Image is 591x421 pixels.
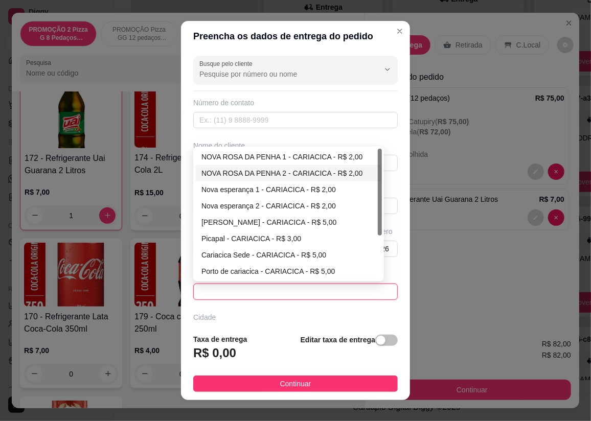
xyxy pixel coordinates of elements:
[193,345,236,361] h3: R$ 0,00
[195,149,382,165] div: NOVA ROSA DA PENHA 1 - CARIACICA - R$ 2,00
[199,69,363,79] input: Busque pelo cliente
[201,200,376,212] div: Nova esperança 2 - CARIACICA - R$ 2,00
[193,112,398,128] input: Ex.: (11) 9 8888-9999
[195,181,382,198] div: Nova esperança 1 - CARIACICA - R$ 2,00
[201,249,376,261] div: Cariacica Sede - CARIACICA - R$ 5,00
[193,98,398,108] div: Número de contato
[195,198,382,214] div: Nova esperança 2 - CARIACICA - R$ 2,00
[201,233,376,244] div: Picapal - CARIACICA - R$ 3,00
[195,214,382,230] div: Pedro Fontes - CARIACICA - R$ 5,00
[379,61,396,78] button: Show suggestions
[201,151,376,162] div: NOVA ROSA DA PENHA 1 - CARIACICA - R$ 2,00
[392,23,408,39] button: Close
[193,335,247,343] strong: Taxa de entrega
[280,378,311,389] span: Continuar
[195,263,382,279] div: Porto de cariacica - CARIACICA - R$ 5,00
[201,217,376,228] div: [PERSON_NAME] - CARIACICA - R$ 5,00
[195,247,382,263] div: Cariacica Sede - CARIACICA - R$ 5,00
[193,312,398,322] div: Cidade
[201,184,376,195] div: Nova esperança 1 - CARIACICA - R$ 2,00
[201,168,376,179] div: NOVA ROSA DA PENHA 2 - CARIACICA - R$ 2,00
[301,336,375,344] strong: Editar taxa de entrega
[181,21,410,52] header: Preencha os dados de entrega do pedido
[195,165,382,181] div: NOVA ROSA DA PENHA 2 - CARIACICA - R$ 2,00
[193,376,398,392] button: Continuar
[195,230,382,247] div: Picapal - CARIACICA - R$ 3,00
[201,266,376,277] div: Porto de cariacica - CARIACICA - R$ 5,00
[193,141,398,151] div: Nome do cliente
[199,59,256,68] label: Busque pelo cliente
